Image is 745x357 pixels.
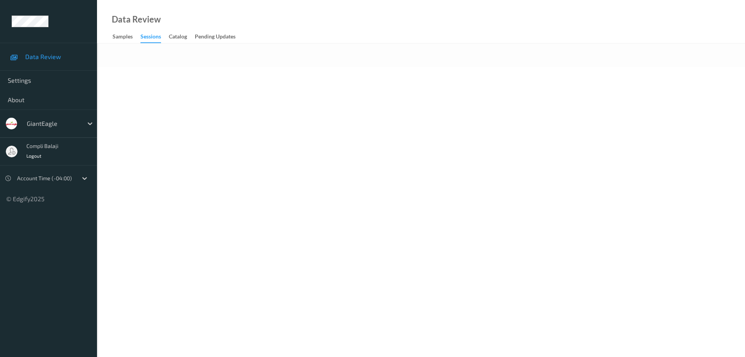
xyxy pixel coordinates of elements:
a: Catalog [169,31,195,42]
div: Catalog [169,33,187,42]
a: Sessions [140,31,169,43]
div: Sessions [140,33,161,43]
a: Pending Updates [195,31,243,42]
div: Pending Updates [195,33,236,42]
div: Samples [113,33,133,42]
div: Data Review [112,16,161,23]
a: Samples [113,31,140,42]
